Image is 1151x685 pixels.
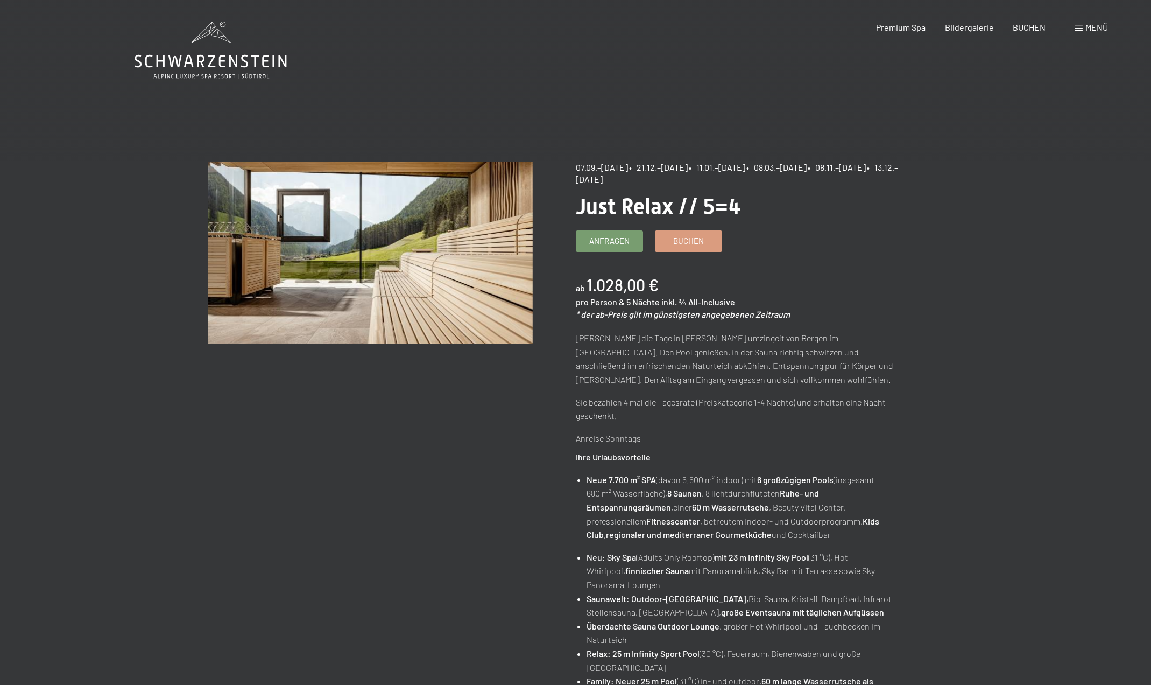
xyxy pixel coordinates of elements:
[589,235,630,247] span: Anfragen
[1085,22,1108,32] span: Menü
[606,529,772,540] strong: regionaler und mediterraner Gourmetküche
[576,331,900,386] p: [PERSON_NAME] die Tage in [PERSON_NAME] umzingelt von Bergen im [GEOGRAPHIC_DATA]. Den Pool genie...
[472,368,561,379] span: Einwilligung Marketing*
[576,162,628,172] span: 07.09.–[DATE]
[655,231,722,251] a: Buchen
[587,550,900,592] li: (Adults Only Rooftop) (31 °C), Hot Whirlpool, mit Panoramablick, Sky Bar mit Terrasse sowie Sky P...
[576,231,642,251] a: Anfragen
[576,395,900,423] p: Sie bezahlen 4 mal die Tagesrate (Preiskategorie 1-4 Nächte) und erhalten eine Nacht geschenkt.
[626,297,660,307] span: 5 Nächte
[715,552,808,562] strong: mit 23 m Infinity Sky Pool
[587,619,900,647] li: , großer Hot Whirlpool und Tauchbecken im Naturteich
[587,592,900,619] li: Bio-Sauna, Kristall-Dampfbad, Infrarot-Stollensauna, [GEOGRAPHIC_DATA],
[876,22,926,32] a: Premium Spa
[587,275,659,295] b: 1.028,00 €
[667,488,702,498] strong: 8 Saunen
[808,162,866,172] span: • 08.11.–[DATE]
[629,162,688,172] span: • 21.12.–[DATE]
[576,452,651,462] strong: Ihre Urlaubsvorteile
[689,162,745,172] span: • 11.01.–[DATE]
[587,621,719,631] strong: Überdachte Sauna Outdoor Lounge
[576,297,625,307] span: pro Person &
[576,431,900,445] p: Anreise Sonntags
[576,194,741,219] span: Just Relax // 5=4
[587,593,748,604] strong: Saunawelt: Outdoor-[GEOGRAPHIC_DATA],
[661,297,735,307] span: inkl. ¾ All-Inclusive
[587,552,636,562] strong: Neu: Sky Spa
[587,474,656,485] strong: Neue 7.700 m² SPA
[587,648,700,659] strong: Relax: 25 m Infinity Sport Pool
[576,309,790,319] em: * der ab-Preis gilt im günstigsten angegebenen Zeitraum
[692,502,769,512] strong: 60 m Wasserrutsche
[646,516,700,526] strong: Fitnesscenter
[673,235,704,247] span: Buchen
[757,474,834,485] strong: 6 großzügigen Pools
[587,647,900,674] li: (30 °C), Feuerraum, Bienenwaben und große [GEOGRAPHIC_DATA]
[625,565,689,576] strong: finnischer Sauna
[576,283,585,293] span: ab
[721,607,884,617] strong: große Eventsauna mit täglichen Aufgüssen
[945,22,994,32] a: Bildergalerie
[587,473,900,542] li: (davon 5.500 m² indoor) mit (insgesamt 680 m² Wasserfläche), , 8 lichtdurchfluteten einer , Beaut...
[208,162,533,344] img: Just Relax // 5=4
[1013,22,1046,32] a: BUCHEN
[746,162,807,172] span: • 08.03.–[DATE]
